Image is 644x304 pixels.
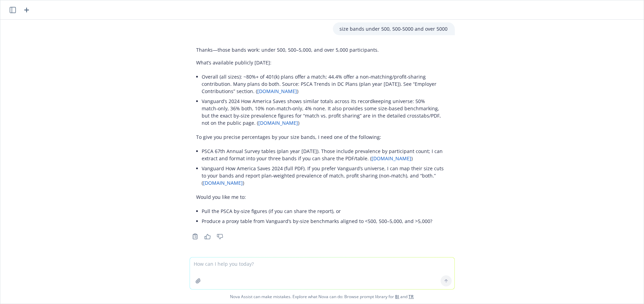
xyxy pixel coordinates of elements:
[258,88,297,94] a: [DOMAIN_NAME]
[409,294,414,300] a: TR
[395,294,400,300] a: BI
[214,232,225,241] button: Thumbs down
[340,25,448,32] p: size bands under 500, 500-5000 and over 5000
[203,180,243,186] a: [DOMAIN_NAME]
[202,206,448,216] li: Pull the PSCA by‑size figures (if you can share the report), or
[196,193,448,201] p: Would you like me to:
[196,133,448,141] p: To give you precise percentages by your size bands, I need one of the following:
[202,216,448,226] li: Produce a proxy table from Vanguard’s by‑size benchmarks aligned to <500, 500–5,000, and >5,000?
[196,46,448,53] p: Thanks—those bands work: under 500, 500–5,000, and over 5,000 participants.
[259,120,298,126] a: [DOMAIN_NAME]
[202,72,448,96] li: Overall (all sizes): ~80%+ of 401(k) plans offer a match; 44.4% offer a non‑matching/profit‑shari...
[196,59,448,66] p: What’s available publicly [DATE]:
[3,290,641,304] span: Nova Assist can make mistakes. Explore what Nova can do: Browse prompt library for and
[372,155,412,162] a: [DOMAIN_NAME]
[202,96,448,128] li: Vanguard’s 2024 How America Saves shows similar totals across its recordkeeping universe: 50% mat...
[202,163,448,188] li: Vanguard How America Saves 2024 (full PDF). If you prefer Vanguard’s universe, I can map their si...
[192,233,198,240] svg: Copy to clipboard
[202,146,448,163] li: PSCA 67th Annual Survey tables (plan year [DATE]). Those include prevalence by participant count;...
